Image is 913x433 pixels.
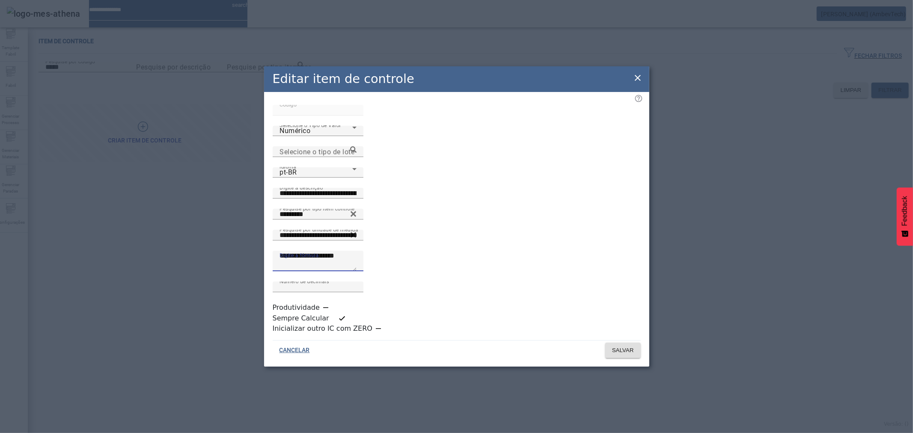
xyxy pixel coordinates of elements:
[280,209,357,219] input: Number
[280,230,357,240] input: Number
[280,252,319,258] mat-label: Digite a fórmula
[280,168,297,176] span: pt-BR
[280,147,357,157] input: Number
[280,101,297,107] mat-label: Código
[897,187,913,246] button: Feedback - Mostrar pesquisa
[605,343,641,358] button: SALVAR
[280,346,310,355] span: CANCELAR
[280,148,354,156] mat-label: Selecione o tipo de lote
[273,323,374,334] label: Inicializar outro IC com ZERO
[280,226,358,232] mat-label: Pesquise por unidade de medida
[273,303,321,313] label: Produtividade
[273,313,331,323] label: Sempre Calcular
[901,196,909,226] span: Feedback
[280,278,329,284] mat-label: Número de decimais
[273,343,317,358] button: CANCELAR
[612,346,634,355] span: SALVAR
[280,127,310,135] span: Numérico
[280,184,323,190] mat-label: Digite a descrição
[273,70,414,88] h2: Editar item de controle
[280,205,354,211] mat-label: Pesquise por tipo item controle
